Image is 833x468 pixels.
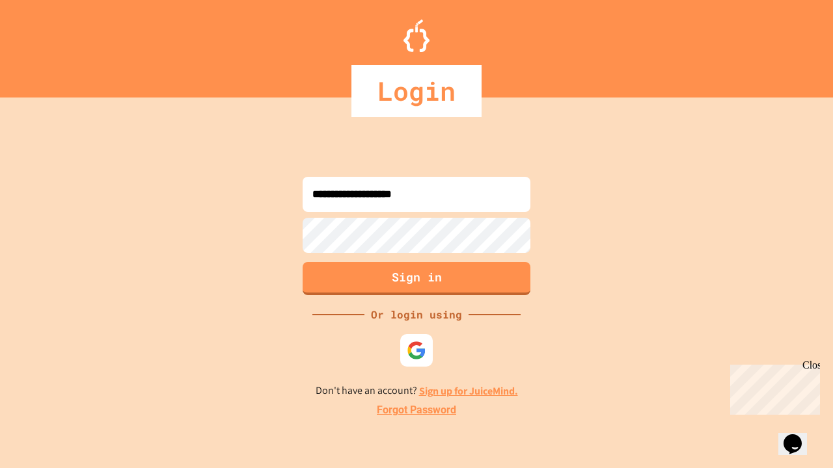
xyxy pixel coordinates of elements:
img: Logo.svg [403,19,430,52]
p: Don't have an account? [316,383,518,399]
div: Chat with us now!Close [5,5,90,83]
a: Sign up for JuiceMind. [419,384,518,398]
iframe: chat widget [725,359,820,415]
div: Or login using [364,307,469,322]
iframe: chat widget [778,416,820,455]
div: Login [351,65,482,117]
button: Sign in [303,262,530,295]
img: google-icon.svg [407,341,426,360]
a: Forgot Password [377,402,456,418]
